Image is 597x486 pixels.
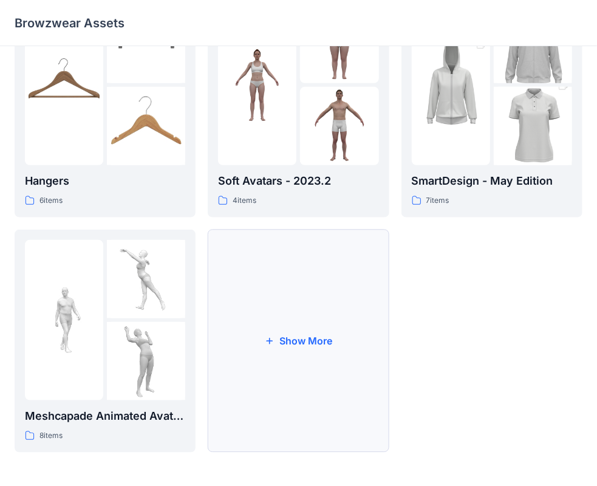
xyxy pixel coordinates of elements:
[218,46,296,124] img: folder 1
[25,281,103,359] img: folder 1
[426,194,449,207] p: 7 items
[107,87,185,165] img: folder 3
[39,430,63,442] p: 8 items
[494,67,572,185] img: folder 3
[412,26,490,144] img: folder 1
[15,15,125,32] p: Browzwear Assets
[300,87,378,165] img: folder 3
[25,173,185,190] p: Hangers
[39,194,63,207] p: 6 items
[412,173,572,190] p: SmartDesign - May Edition
[25,46,103,124] img: folder 1
[218,173,378,190] p: Soft Avatars - 2023.2
[15,230,196,453] a: folder 1folder 2folder 3Meshcapade Animated Avatars8items
[107,322,185,400] img: folder 3
[233,194,256,207] p: 4 items
[208,230,389,453] button: Show More
[25,408,185,425] p: Meshcapade Animated Avatars
[107,240,185,318] img: folder 2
